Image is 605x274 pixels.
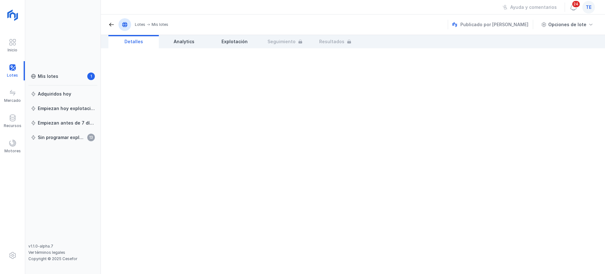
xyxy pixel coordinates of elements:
[452,20,534,29] div: Publicado por [PERSON_NAME]
[28,132,97,143] a: Sin programar explotación13
[268,38,296,45] span: Seguimiento
[209,35,260,48] a: Explotación
[452,22,457,27] img: nemus.svg
[4,123,21,128] div: Recursos
[38,105,95,112] div: Empiezan hoy explotación
[28,88,97,100] a: Adquiridos hoy
[28,244,97,249] div: v1.1.0-alpha.7
[38,91,71,97] div: Adquiridos hoy
[586,4,591,10] span: te
[28,71,97,82] a: Mis lotes1
[5,7,20,23] img: logoRight.svg
[152,22,168,27] div: Mis lotes
[4,149,21,154] div: Motores
[548,21,586,28] div: Opciones de lote
[135,22,145,27] div: Lotes
[108,35,159,48] a: Detalles
[572,0,580,8] span: 24
[310,35,360,48] a: Resultados
[38,73,58,79] div: Mis lotes
[222,38,248,45] span: Explotación
[159,35,209,48] a: Analytics
[38,120,95,126] div: Empiezan antes de 7 días
[87,73,95,80] span: 1
[28,250,65,255] a: Ver términos legales
[4,98,21,103] div: Mercado
[124,38,143,45] span: Detalles
[28,256,97,261] div: Copyright © 2025 Cesefor
[498,2,561,13] button: Ayuda y comentarios
[87,134,95,141] span: 13
[8,48,17,53] div: Inicio
[319,38,344,45] span: Resultados
[38,134,85,141] div: Sin programar explotación
[260,35,310,48] a: Seguimiento
[510,4,557,10] div: Ayuda y comentarios
[28,103,97,114] a: Empiezan hoy explotación
[28,117,97,129] a: Empiezan antes de 7 días
[174,38,194,45] span: Analytics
